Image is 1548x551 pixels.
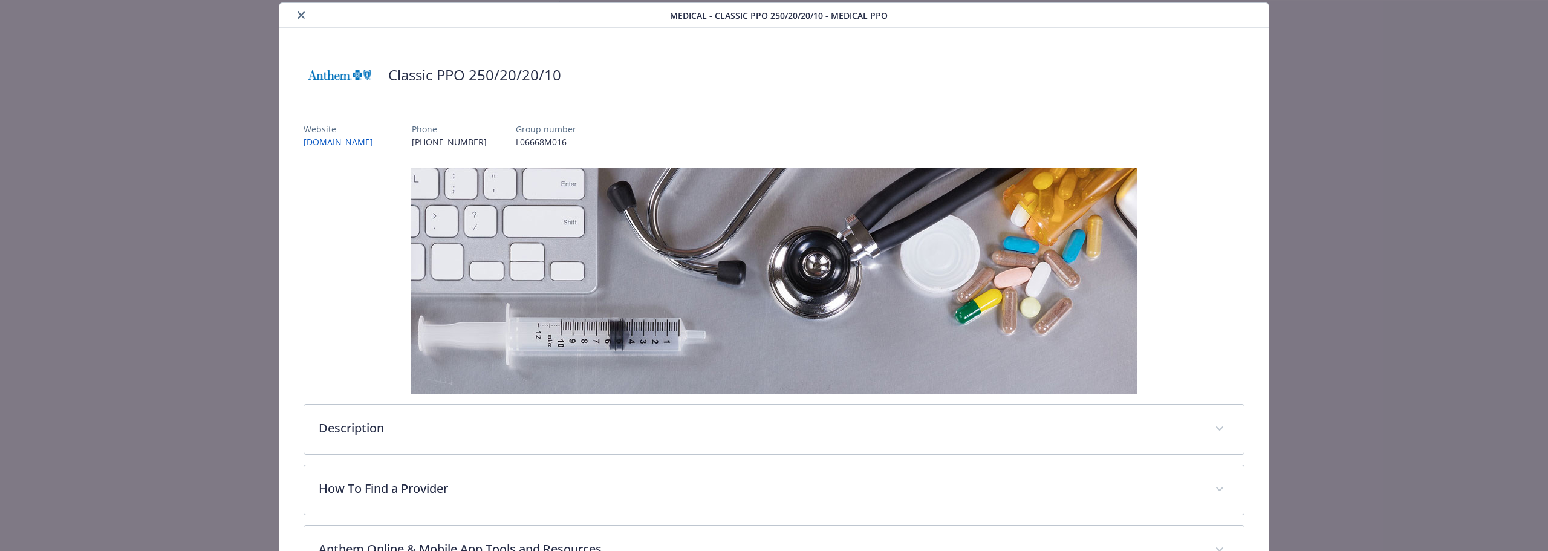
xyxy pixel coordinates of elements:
[670,9,888,22] span: Medical - Classic PPO 250/20/20/10 - Medical PPO
[304,123,383,135] p: Website
[388,65,561,85] h2: Classic PPO 250/20/20/10
[304,136,383,148] a: [DOMAIN_NAME]
[516,123,576,135] p: Group number
[304,405,1244,454] div: Description
[304,57,376,93] img: Anthem Blue Cross
[319,480,1200,498] p: How To Find a Provider
[412,123,487,135] p: Phone
[412,135,487,148] p: [PHONE_NUMBER]
[294,8,308,22] button: close
[516,135,576,148] p: L06668M016
[304,465,1244,515] div: How To Find a Provider
[319,419,1200,437] p: Description
[411,168,1137,394] img: banner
